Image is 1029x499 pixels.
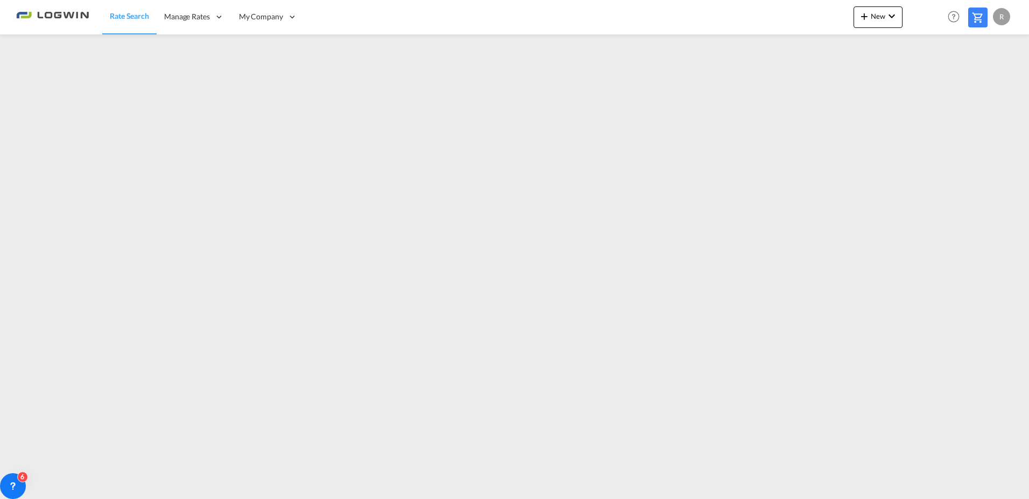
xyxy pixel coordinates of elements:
[993,8,1010,25] div: R
[239,11,283,22] span: My Company
[945,8,963,26] span: Help
[945,8,968,27] div: Help
[854,6,903,28] button: icon-plus 400-fgNewicon-chevron-down
[16,5,89,29] img: 2761ae10d95411efa20a1f5e0282d2d7.png
[164,11,210,22] span: Manage Rates
[858,12,898,20] span: New
[858,10,871,23] md-icon: icon-plus 400-fg
[885,10,898,23] md-icon: icon-chevron-down
[110,11,149,20] span: Rate Search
